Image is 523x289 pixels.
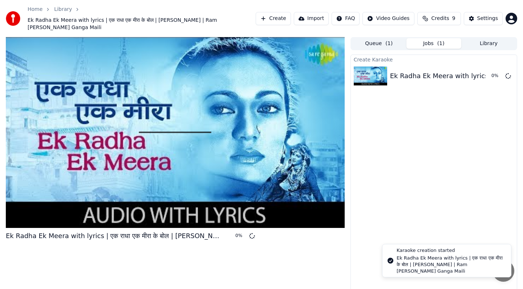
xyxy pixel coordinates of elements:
[362,12,414,25] button: Video Guides
[431,15,449,22] span: Credits
[397,255,505,275] div: Ek Radha Ek Meera with lyrics | एक राधा एक मीरा के बोल | [PERSON_NAME] | Ram [PERSON_NAME] Ganga ...
[397,247,505,254] div: Karaoke creation started
[256,12,291,25] button: Create
[477,15,498,22] div: Settings
[332,12,360,25] button: FAQ
[452,15,455,22] span: 9
[6,11,20,26] img: youka
[294,12,329,25] button: Import
[6,231,224,241] div: Ek Radha Ek Meera with lyrics | एक राधा एक मीरा के बोल | [PERSON_NAME] | Ram [PERSON_NAME] Ganga ...
[406,38,461,49] button: Jobs
[28,17,256,31] span: Ek Radha Ek Meera with lyrics | एक राधा एक मीरा के बोल | [PERSON_NAME] | Ram [PERSON_NAME] Ganga ...
[417,12,461,25] button: Credits9
[235,233,246,239] div: 0 %
[385,40,393,47] span: ( 1 )
[54,6,72,13] a: Library
[437,40,445,47] span: ( 1 )
[461,38,516,49] button: Library
[351,55,517,64] div: Create Karaoke
[464,12,503,25] button: Settings
[28,6,42,13] a: Home
[491,73,502,79] div: 0 %
[352,38,406,49] button: Queue
[28,6,256,31] nav: breadcrumb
